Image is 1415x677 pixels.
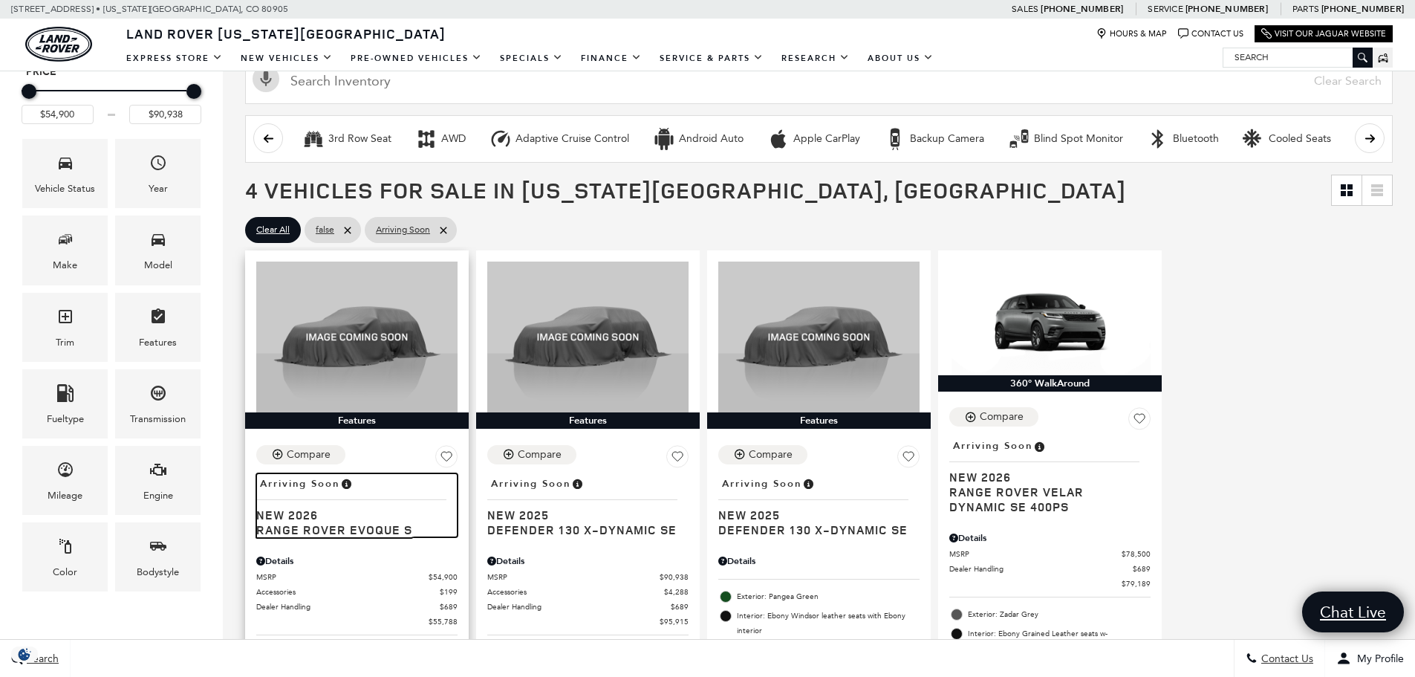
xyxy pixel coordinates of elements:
[48,487,82,504] div: Mileage
[149,227,167,257] span: Model
[56,334,74,351] div: Trim
[25,27,92,62] img: Land Rover
[7,647,42,662] img: Opt-Out Icon
[1351,652,1404,665] span: My Profile
[653,128,675,150] div: Android Auto
[481,123,637,155] button: Adaptive Cruise ControlAdaptive Cruise Control
[570,476,584,492] span: Vehicle is preparing for delivery to the retailer. MSRP will be finalized when the vehicle arrive...
[949,548,1122,560] span: MSRP
[25,27,92,62] a: land-rover
[342,45,491,71] a: Pre-Owned Vehicles
[440,586,458,597] span: $199
[884,128,906,150] div: Backup Camera
[126,25,446,42] span: Land Rover [US_STATE][GEOGRAPHIC_DATA]
[287,448,331,461] div: Compare
[518,448,562,461] div: Compare
[660,571,689,583] span: $90,938
[1243,128,1265,150] div: Cooled Seats
[1312,602,1393,622] span: Chat Live
[256,508,446,522] span: New 2026
[1000,123,1131,155] button: Blind Spot MonitorBlind Spot Monitor
[186,84,201,99] div: Maximum Price
[949,548,1151,560] a: MSRP $78,500
[256,445,345,464] button: Compare Vehicle
[115,216,201,285] div: ModelModel
[256,586,458,597] a: Accessories $199
[339,476,353,492] span: Vehicle is preparing for delivery to the retailer. MSRP will be finalized when the vehicle arrive...
[1321,3,1404,15] a: [PHONE_NUMBER]
[53,564,77,580] div: Color
[1355,123,1385,153] button: scroll right
[441,132,466,146] div: AWD
[137,564,179,580] div: Bodystyle
[260,476,339,492] span: Arriving Soon
[56,534,74,564] span: Color
[115,293,201,362] div: FeaturesFeatures
[953,438,1032,454] span: Arriving Soon
[1173,132,1219,146] div: Bluetooth
[440,601,458,612] span: $689
[487,508,677,522] span: New 2025
[245,58,1393,104] input: Search Inventory
[11,4,288,14] a: [STREET_ADDRESS] • [US_STATE][GEOGRAPHIC_DATA], CO 80905
[130,411,186,427] div: Transmission
[1269,132,1331,146] div: Cooled Seats
[487,601,671,612] span: Dealer Handling
[115,139,201,208] div: YearYear
[1147,128,1169,150] div: Bluetooth
[143,487,173,504] div: Engine
[759,123,868,155] button: Apple CarPlayApple CarPlay
[22,139,108,208] div: VehicleVehicle Status
[968,607,1151,622] span: Exterior: Zadar Grey
[897,445,920,473] button: Save Vehicle
[117,45,232,71] a: EXPRESS STORE
[1096,28,1167,39] a: Hours & Map
[7,647,42,662] section: Click to Open Cookie Consent Modal
[487,571,660,583] span: MSRP
[22,105,94,124] input: Minimum
[910,132,984,146] div: Backup Camera
[1223,48,1372,66] input: Search
[671,601,689,612] span: $689
[1034,132,1123,146] div: Blind Spot Monitor
[1292,4,1319,14] span: Parts
[949,435,1151,514] a: Arriving SoonNew 2026Range Rover Velar Dynamic SE 400PS
[256,221,290,239] span: Clear All
[253,65,279,92] svg: Click to toggle on voice search
[1128,407,1151,435] button: Save Vehicle
[1178,28,1243,39] a: Contact Us
[718,554,920,568] div: Pricing Details - Defender 130 X-Dynamic SE
[245,175,1126,205] span: 4 Vehicles for Sale in [US_STATE][GEOGRAPHIC_DATA], [GEOGRAPHIC_DATA]
[1148,4,1183,14] span: Service
[949,470,1139,485] span: New 2026
[718,262,920,412] img: 2025 Land Rover Defender 130 X-Dynamic SE
[149,181,168,197] div: Year
[256,601,458,612] a: Dealer Handling $689
[949,262,1151,375] img: 2026 LAND ROVER Range Rover Velar Dynamic SE 400PS
[666,445,689,473] button: Save Vehicle
[801,476,815,492] span: Vehicle is preparing for delivery to the retailer. MSRP will be finalized when the vehicle arrive...
[1008,128,1030,150] div: Blind Spot Monitor
[149,534,167,564] span: Bodystyle
[256,571,429,583] span: MSRP
[707,412,931,429] div: Features
[718,445,807,464] button: Compare Vehicle
[35,181,95,197] div: Vehicle Status
[749,448,793,461] div: Compare
[294,123,400,155] button: 3rd Row Seat3rd Row Seat
[1133,563,1151,574] span: $689
[722,476,801,492] span: Arriving Soon
[149,304,167,334] span: Features
[859,45,943,71] a: About Us
[429,571,458,583] span: $54,900
[949,563,1133,574] span: Dealer Handling
[149,380,167,411] span: Transmission
[56,380,74,411] span: Fueltype
[487,473,689,537] a: Arriving SoonNew 2025Defender 130 X-Dynamic SE
[22,446,108,515] div: MileageMileage
[117,45,943,71] nav: Main Navigation
[968,626,1151,656] span: Interior: Ebony Grained Leather seats w-[GEOGRAPHIC_DATA] interior
[949,531,1151,545] div: Pricing Details - Range Rover Velar Dynamic SE 400PS
[949,578,1151,589] a: $79,189
[144,257,172,273] div: Model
